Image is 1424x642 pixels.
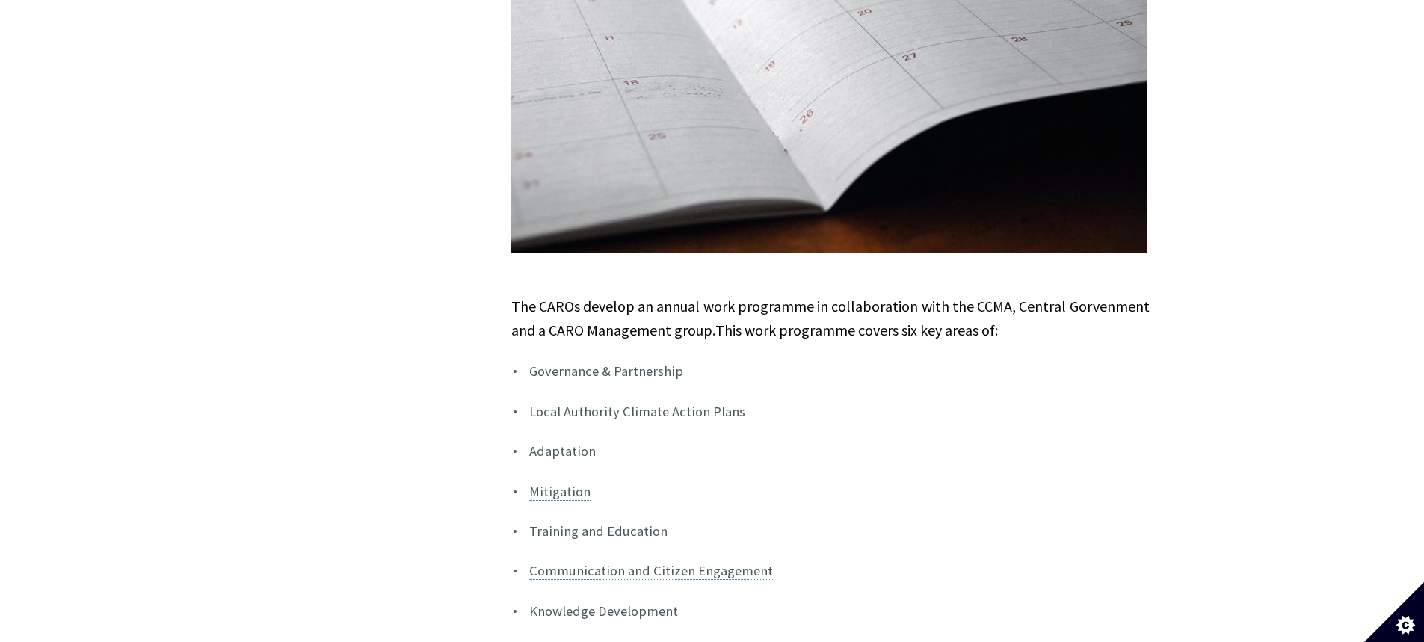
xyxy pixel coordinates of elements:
[529,562,773,580] a: Communication and Citizen Engagement
[1364,582,1424,642] button: Set cookie preferences
[529,401,1150,422] p: Local Authority Climate Action Plans
[529,362,683,380] a: Governance & Partnership
[529,522,668,540] a: Training and Education
[529,483,591,501] a: Mitigation
[529,442,596,460] a: Adaptation
[715,321,998,339] span: This work programme covers six key areas of:
[511,297,1150,339] span: The CAROs develop an annual work programme in collaboration with the CCMA, Central Gorvenment and...
[529,602,678,620] a: Knowledge Development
